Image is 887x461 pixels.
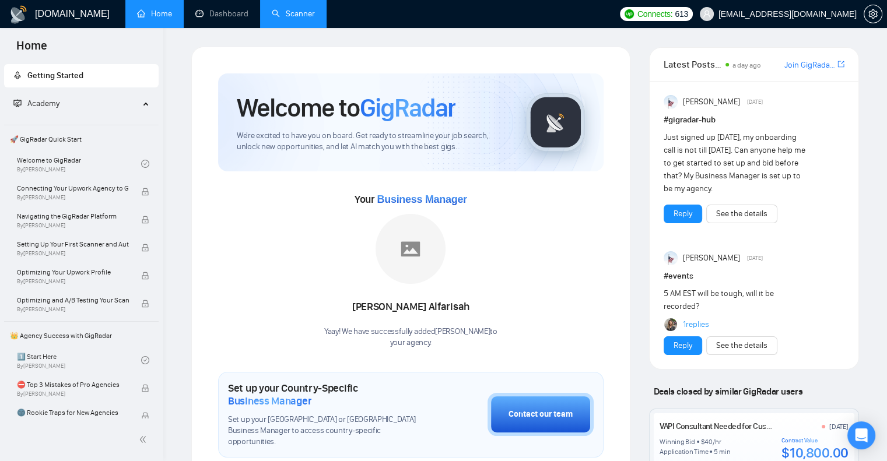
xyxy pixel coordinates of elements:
[660,447,708,456] div: Application Time
[13,98,59,108] span: Academy
[228,395,311,407] span: Business Manager
[141,272,149,280] span: lock
[706,336,777,355] button: See the details
[664,336,702,355] button: Reply
[488,393,594,436] button: Contact our team
[713,437,721,446] div: /hr
[649,381,807,402] span: Deals closed by similar GigRadar users
[664,131,808,195] div: Just signed up [DATE], my onboarding call is not till [DATE]. Can anyone help me to get started t...
[703,10,711,18] span: user
[675,8,688,20] span: 613
[664,114,844,126] h1: # gigradar-hub
[664,270,844,283] h1: # events
[847,421,875,449] div: Open Intercom Messenger
[837,59,844,69] span: export
[674,207,692,220] a: Reply
[864,5,882,23] button: setting
[9,5,28,24] img: logo
[664,57,722,72] span: Latest Posts from the GigRadar Community
[682,252,739,265] span: [PERSON_NAME]
[682,96,739,108] span: [PERSON_NAME]
[704,437,713,446] div: 40
[625,9,634,19] img: upwork-logo.png
[664,205,702,223] button: Reply
[17,294,129,306] span: Optimizing and A/B Testing Your Scanner for Better Results
[664,95,678,109] img: Anisuzzaman Khan
[660,437,695,446] div: Winning Bid
[27,98,59,108] span: Academy
[660,421,881,431] a: VAPI Consultant Needed for Custom Tools and Prompt Engineering
[272,9,315,19] a: searchScanner
[13,99,22,107] span: fund-projection-screen
[141,412,149,420] span: lock
[7,37,57,62] span: Home
[781,437,848,444] div: Contract Value
[714,447,730,456] div: 5 min
[141,160,149,168] span: check-circle
[864,9,882,19] span: setting
[17,194,129,201] span: By [PERSON_NAME]
[5,128,157,151] span: 🚀 GigRadar Quick Start
[377,193,467,205] span: Business Manager
[829,422,849,431] div: [DATE]
[139,434,150,445] span: double-left
[674,339,692,352] a: Reply
[716,339,767,352] a: See the details
[17,266,129,278] span: Optimizing Your Upwork Profile
[17,222,129,229] span: By [PERSON_NAME]
[228,382,429,407] h1: Set up your Country-Specific
[141,244,149,252] span: lock
[732,61,761,69] span: a day ago
[664,287,808,313] div: 5 AM EST will be tough, will it be recorded?
[17,390,129,397] span: By [PERSON_NAME]
[682,319,709,330] a: 1replies
[637,8,672,20] span: Connects:
[141,216,149,224] span: lock
[17,379,129,390] span: ⛔ Top 3 Mistakes of Pro Agencies
[324,297,497,317] div: [PERSON_NAME] Alfarisah
[17,182,129,194] span: Connecting Your Upwork Agency to GigRadar
[324,326,497,349] div: Yaay! We have successfully added [PERSON_NAME] to
[17,278,129,285] span: By [PERSON_NAME]
[701,437,705,446] div: $
[17,407,129,418] span: 🌚 Rookie Traps for New Agencies
[509,408,573,421] div: Contact our team
[141,384,149,392] span: lock
[5,324,157,347] span: 👑 Agency Success with GigRadar
[706,205,777,223] button: See the details
[17,151,141,177] a: Welcome to GigRadarBy[PERSON_NAME]
[17,238,129,250] span: Setting Up Your First Scanner and Auto-Bidder
[228,414,429,448] span: Set up your [GEOGRAPHIC_DATA] or [GEOGRAPHIC_DATA] Business Manager to access country-specific op...
[17,250,129,257] span: By [PERSON_NAME]
[837,59,844,70] a: export
[27,71,83,80] span: Getting Started
[324,337,497,349] p: your agency .
[195,9,248,19] a: dashboardDashboard
[4,64,159,87] li: Getting Started
[141,188,149,196] span: lock
[237,131,508,153] span: We're excited to have you on board. Get ready to streamline your job search, unlock new opportuni...
[17,210,129,222] span: Navigating the GigRadar Platform
[747,97,763,107] span: [DATE]
[13,71,22,79] span: rocket
[716,207,767,220] a: See the details
[237,92,455,124] h1: Welcome to
[664,318,677,331] img: Korlan
[17,306,129,313] span: By [PERSON_NAME]
[17,347,141,373] a: 1️⃣ Start HereBy[PERSON_NAME]
[527,93,585,152] img: gigradar-logo.png
[141,356,149,364] span: check-circle
[355,193,467,206] span: Your
[360,92,455,124] span: GigRadar
[864,9,882,19] a: setting
[376,214,446,284] img: placeholder.png
[747,253,763,263] span: [DATE]
[141,300,149,308] span: lock
[137,9,172,19] a: homeHome
[664,251,678,265] img: Anisuzzaman Khan
[784,59,835,72] a: Join GigRadar Slack Community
